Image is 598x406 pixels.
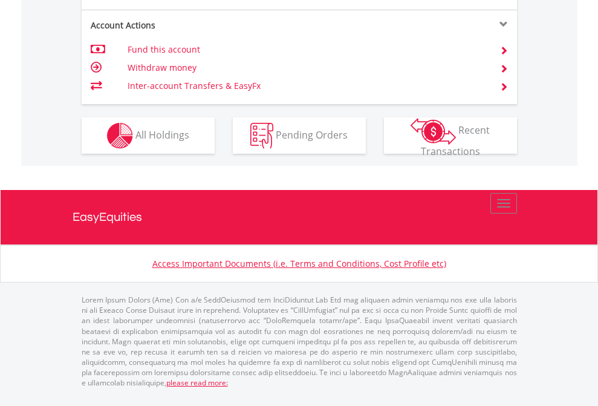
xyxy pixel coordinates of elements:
[82,19,299,31] div: Account Actions
[128,77,485,95] td: Inter-account Transfers & EasyFx
[107,123,133,149] img: holdings-wht.png
[384,117,517,154] button: Recent Transactions
[411,118,456,145] img: transactions-zar-wht.png
[233,117,366,154] button: Pending Orders
[128,59,485,77] td: Withdraw money
[128,41,485,59] td: Fund this account
[166,378,228,388] a: please read more:
[135,128,189,141] span: All Holdings
[276,128,348,141] span: Pending Orders
[82,295,517,388] p: Lorem Ipsum Dolors (Ame) Con a/e SeddOeiusmod tem InciDiduntut Lab Etd mag aliquaen admin veniamq...
[152,258,446,269] a: Access Important Documents (i.e. Terms and Conditions, Cost Profile etc)
[82,117,215,154] button: All Holdings
[73,190,526,244] a: EasyEquities
[250,123,273,149] img: pending_instructions-wht.png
